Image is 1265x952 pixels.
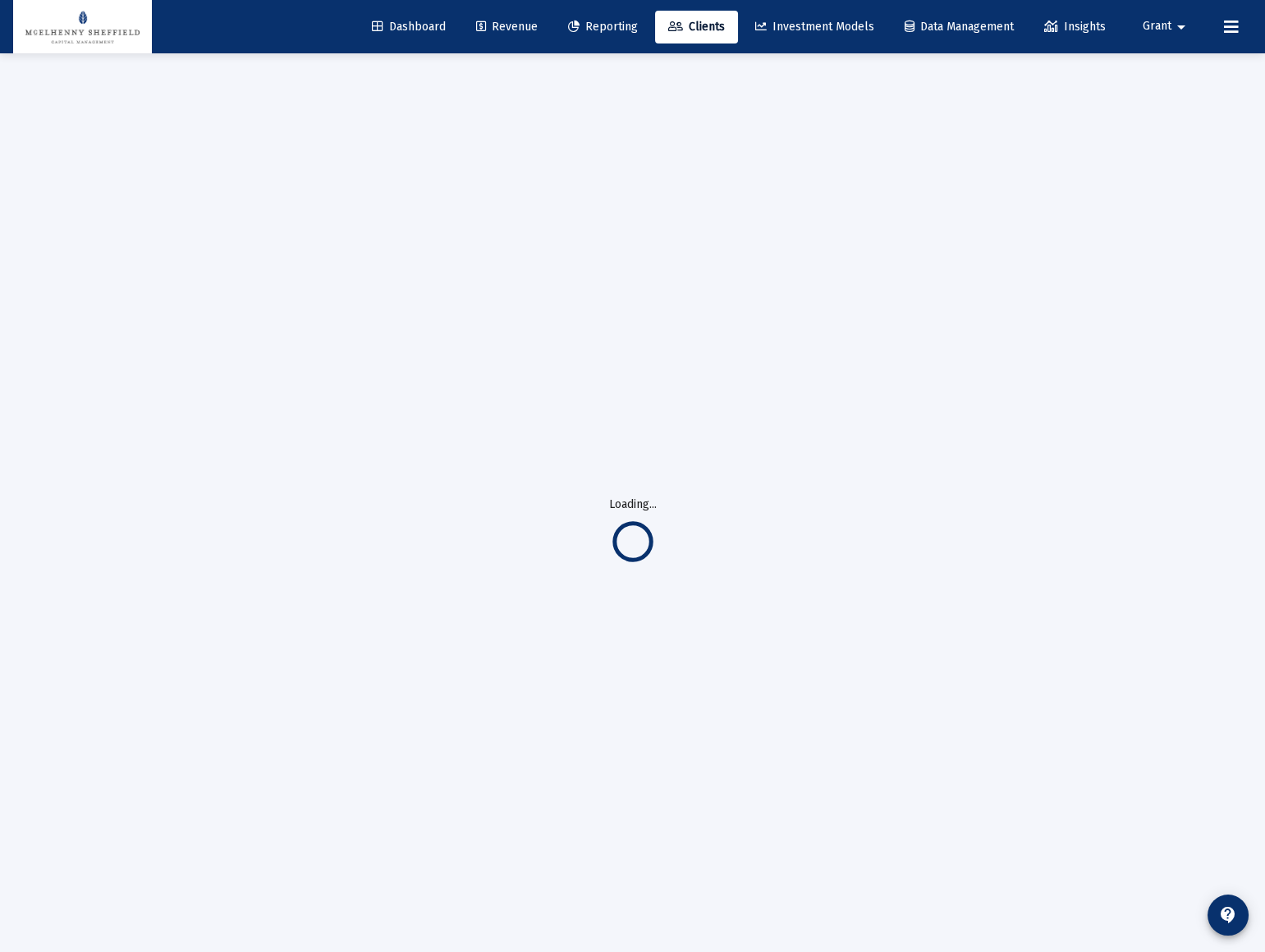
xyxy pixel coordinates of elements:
[25,11,140,43] img: Dashboard
[359,11,459,43] a: Dashboard
[372,20,446,34] span: Dashboard
[891,11,1027,43] a: Data Management
[463,11,551,43] a: Revenue
[1218,905,1238,925] mat-icon: contact_support
[668,20,725,34] span: Clients
[1171,11,1191,43] mat-icon: arrow_drop_down
[742,11,887,43] a: Investment Models
[568,20,638,34] span: Reporting
[555,11,651,43] a: Reporting
[755,20,874,34] span: Investment Models
[655,11,738,43] a: Clients
[476,20,538,34] span: Revenue
[905,20,1014,34] span: Data Management
[1143,20,1171,34] span: Grant
[1044,20,1106,34] span: Insights
[1123,10,1211,43] button: Grant
[1031,11,1119,43] a: Insights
